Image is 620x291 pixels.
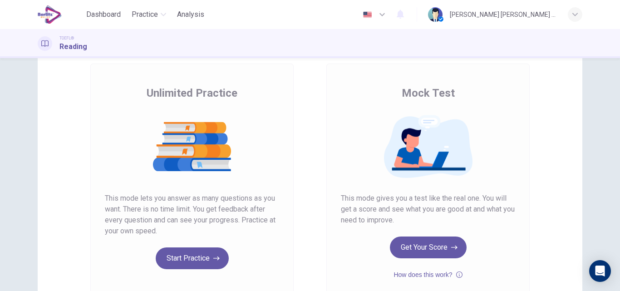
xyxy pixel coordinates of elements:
button: How does this work? [394,269,462,280]
h1: Reading [59,41,87,52]
span: Analysis [177,9,204,20]
img: Profile picture [428,7,443,22]
button: Get Your Score [390,237,467,258]
span: Dashboard [86,9,121,20]
img: EduSynch logo [38,5,62,24]
span: This mode lets you answer as many questions as you want. There is no time limit. You get feedback... [105,193,279,237]
div: [PERSON_NAME] [PERSON_NAME] Toledo [450,9,557,20]
button: Analysis [173,6,208,23]
span: TOEFL® [59,35,74,41]
span: Unlimited Practice [147,86,237,100]
span: Practice [132,9,158,20]
a: EduSynch logo [38,5,83,24]
img: en [362,11,373,18]
div: Open Intercom Messenger [589,260,611,282]
button: Start Practice [156,247,229,269]
span: Mock Test [402,86,455,100]
button: Dashboard [83,6,124,23]
span: This mode gives you a test like the real one. You will get a score and see what you are good at a... [341,193,515,226]
button: Practice [128,6,170,23]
